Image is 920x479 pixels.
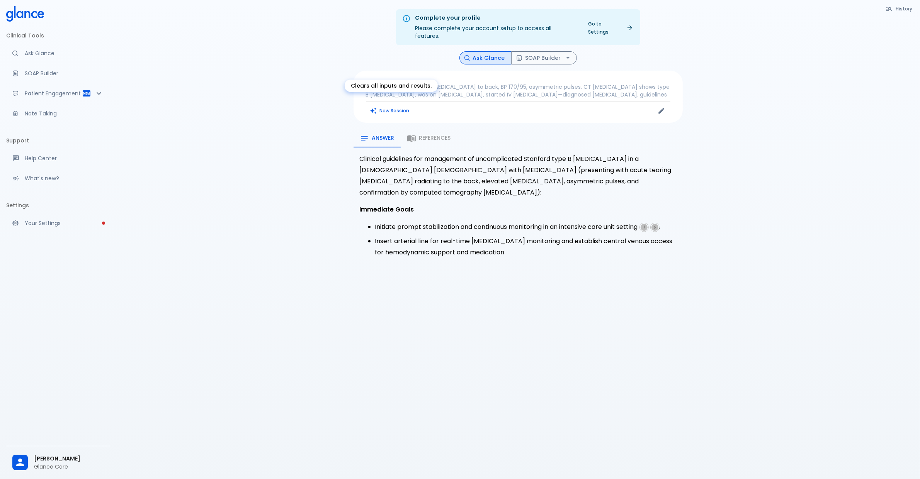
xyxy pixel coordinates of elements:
[25,154,104,162] p: Help Center
[511,51,577,65] button: SOAP Builder
[6,215,110,232] a: Please complete account setup
[882,3,917,14] button: History
[6,45,110,62] a: Moramiz: Find ICD10AM codes instantly
[372,135,395,142] span: Answer
[375,236,677,258] li: Insert arterial line for real-time [MEDICAL_DATA] monitoring and establish central venous access ...
[34,463,104,471] p: Glance Care
[360,154,677,198] p: Clinical guidelines for management of uncomplicated Stanford type B [MEDICAL_DATA] in a [DEMOGRAP...
[6,150,110,167] a: Get help from our support team
[6,170,110,187] div: Recent updates and feature releases
[366,105,414,116] button: Clears all inputs and results.
[25,49,104,57] p: Ask Glance
[34,455,104,463] span: [PERSON_NAME]
[25,69,104,77] p: SOAP Builder
[651,224,658,231] span: 9
[415,12,577,43] div: Please complete your account setup to access all features.
[656,105,667,117] button: Edit
[6,26,110,45] li: Clinical Tools
[25,90,82,97] p: Patient Engagement
[6,85,110,102] div: Patient Reports & Referrals
[641,224,648,231] span: 1
[6,449,110,476] div: [PERSON_NAME]Glance Care
[6,196,110,215] li: Settings
[25,110,104,117] p: Note Taking
[6,105,110,122] a: Advanced note-taking
[360,205,414,214] strong: Immediate Goals
[459,51,512,65] button: Ask Glance
[25,219,104,227] p: Your Settings
[583,18,637,37] a: Go to Settings
[366,83,670,98] p: 62M, HTN, acute tearing [MEDICAL_DATA] to back, BP 170/95, asymmetric pulses, CT [MEDICAL_DATA] s...
[6,131,110,150] li: Support
[345,80,438,92] div: Clears all inputs and results.
[6,65,110,82] a: Docugen: Compose a clinical documentation in seconds
[415,14,577,22] div: Complete your profile
[25,174,104,182] p: What's new?
[375,222,677,233] li: Initiate prompt stabilization and continuous monitoring in an intensive care unit setting .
